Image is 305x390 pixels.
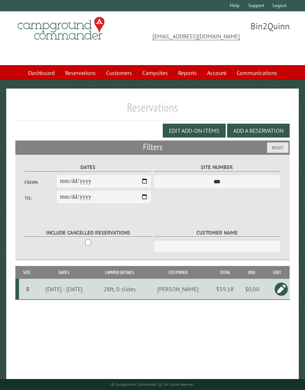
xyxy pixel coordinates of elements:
a: Communications [232,66,282,80]
img: Campground Commander [15,14,107,43]
label: Dates [25,163,151,172]
td: $0.00 [240,279,264,300]
label: Customer Name [154,229,280,237]
th: Due [240,266,264,279]
small: © Campground Commander LLC. All rights reserved. [111,382,194,387]
a: Reservations [61,66,100,80]
th: Total [210,266,240,279]
button: Reset [267,142,289,153]
a: Dashboard [24,66,59,80]
a: Campsites [138,66,172,80]
td: 28ft, 0 slides [94,279,145,300]
th: Dates [34,266,94,279]
div: [DATE] - [DATE] [36,285,93,293]
label: To: [25,195,56,202]
span: Bin2Quinn [152,20,290,56]
a: Account [203,66,231,80]
button: Edit Add-on Items [163,124,226,138]
label: Site Number [154,163,280,172]
h1: Reservations [15,100,290,120]
a: Customers [102,66,136,80]
label: Include Cancelled Reservations [25,229,151,237]
th: Customer [145,266,210,279]
button: Add a Reservation [227,124,290,138]
th: Camper Details [94,266,145,279]
div: 5 [22,285,34,293]
td: [PERSON_NAME] [145,279,210,300]
label: From: [25,179,56,186]
th: Site [19,266,35,279]
h2: Filters [15,140,290,154]
td: $59.18 [210,279,240,300]
a: Reports [174,66,201,80]
th: Edit [264,266,290,279]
